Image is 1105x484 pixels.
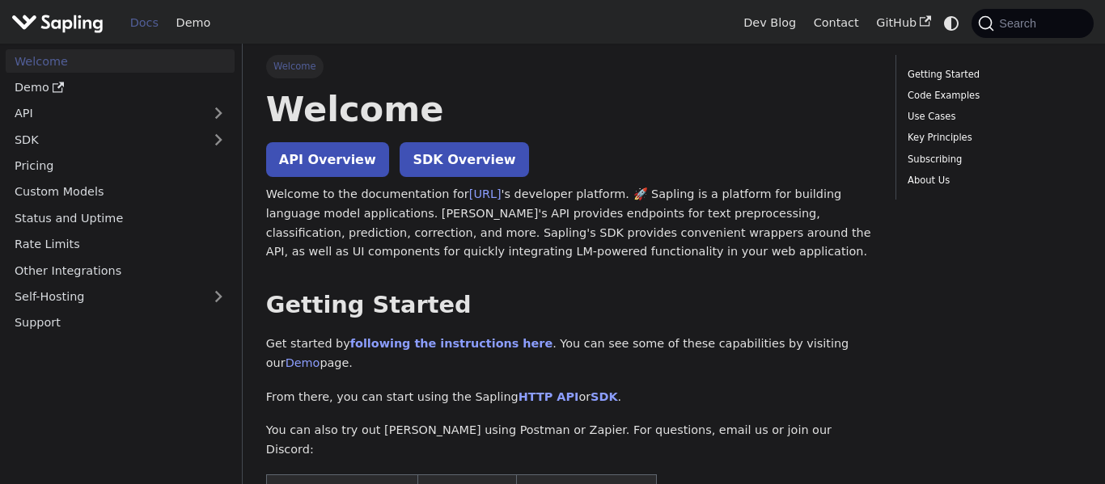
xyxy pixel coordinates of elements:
[266,87,872,131] h1: Welcome
[908,130,1076,145] a: Key Principles
[908,173,1076,188] a: About Us
[6,76,235,99] a: Demo
[202,102,235,125] button: Expand sidebar category 'API'
[6,154,235,178] a: Pricing
[6,285,235,309] a: Self-Hosting
[972,9,1093,38] button: Search (Command+K)
[908,109,1076,124] a: Use Cases
[11,11,109,35] a: Sapling.aiSapling.ai
[6,128,202,151] a: SDK
[266,55,324,78] span: Welcome
[867,11,939,36] a: GitHub
[6,49,235,73] a: Welcome
[591,390,617,403] a: SDK
[519,390,579,403] a: HTTP API
[266,291,872,320] h2: Getting Started
[994,17,1046,30] span: Search
[350,337,552,350] a: following the instructions here
[266,185,872,262] p: Welcome to the documentation for 's developer platform. 🚀 Sapling is a platform for building lang...
[11,11,104,35] img: Sapling.ai
[469,187,502,200] a: [URL]
[266,142,389,177] a: API Overview
[6,206,235,229] a: Status and Uptime
[6,233,235,256] a: Rate Limits
[6,311,235,335] a: Support
[266,335,872,373] p: Get started by . You can see some of these capabilities by visiting our page.
[908,67,1076,82] a: Getting Started
[908,88,1076,103] a: Code Examples
[940,11,963,35] button: Switch between dark and light mode (currently system mode)
[167,11,219,36] a: Demo
[286,356,320,369] a: Demo
[266,421,872,460] p: You can also try out [PERSON_NAME] using Postman or Zapier. For questions, email us or join our D...
[266,388,872,407] p: From there, you can start using the Sapling or .
[400,142,528,177] a: SDK Overview
[735,11,804,36] a: Dev Blog
[805,11,868,36] a: Contact
[6,259,235,282] a: Other Integrations
[6,180,235,204] a: Custom Models
[266,55,872,78] nav: Breadcrumbs
[121,11,167,36] a: Docs
[908,152,1076,167] a: Subscribing
[202,128,235,151] button: Expand sidebar category 'SDK'
[6,102,202,125] a: API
